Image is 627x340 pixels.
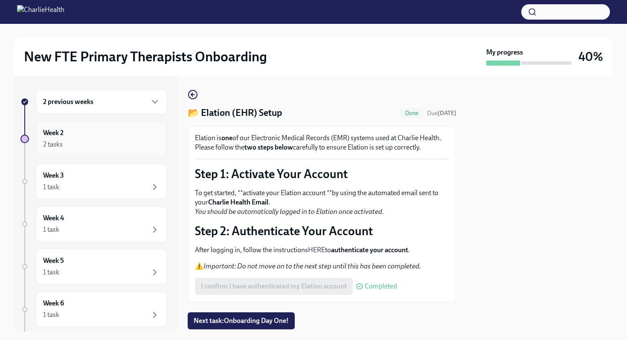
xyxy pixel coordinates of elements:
[43,97,93,107] h6: 2 previous weeks
[427,109,456,117] span: September 12th, 2025 10:00
[20,291,167,327] a: Week 61 task
[195,188,449,216] p: To get started, **activate your Elation account **by using the automated email sent to your .
[17,5,64,19] img: CharlieHealth
[365,283,397,290] span: Completed
[188,107,282,119] h4: 📂 Elation (EHR) Setup
[43,182,59,192] div: 1 task
[24,48,267,65] h2: New FTE Primary Therapists Onboarding
[400,110,424,116] span: Done
[427,109,456,117] span: Due
[43,140,63,149] div: 2 tasks
[308,246,325,254] a: HERE
[20,121,167,157] a: Week 22 tasks
[195,166,449,182] p: Step 1: Activate Your Account
[20,164,167,199] a: Week 31 task
[221,134,232,142] strong: one
[208,198,268,206] strong: Charlie Health Email
[195,223,449,239] p: Step 2: Authenticate Your Account
[43,128,64,138] h6: Week 2
[195,133,449,152] p: Elation is of our Electronic Medical Records (EMR) systems used at Charlie Health. Please follow ...
[244,143,293,151] strong: two steps below
[43,310,59,320] div: 1 task
[20,249,167,285] a: Week 51 task
[43,171,64,180] h6: Week 3
[195,245,449,255] p: After logging in, follow the instructions to .
[203,262,421,270] em: Important: Do not move on to the next step until this has been completed.
[438,109,456,117] strong: [DATE]
[20,206,167,242] a: Week 41 task
[43,256,64,265] h6: Week 5
[195,262,449,271] p: ⚠️
[578,49,603,64] h3: 40%
[188,312,295,329] button: Next task:Onboarding Day One!
[43,225,59,234] div: 1 task
[331,246,408,254] strong: authenticate your account
[43,268,59,277] div: 1 task
[195,207,384,216] em: You should be automatically logged in to Elation once activated.
[43,213,64,223] h6: Week 4
[43,299,64,308] h6: Week 6
[36,89,167,114] div: 2 previous weeks
[194,317,289,325] span: Next task : Onboarding Day One!
[486,48,523,57] strong: My progress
